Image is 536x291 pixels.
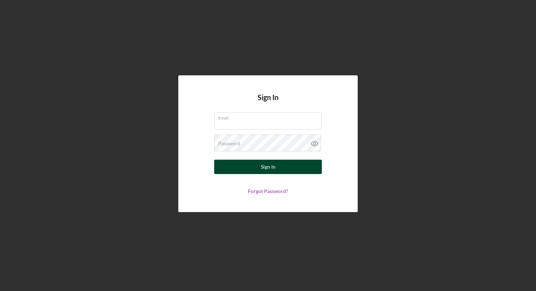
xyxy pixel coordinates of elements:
[214,160,322,174] button: Sign In
[248,188,288,194] a: Forgot Password?
[258,93,278,112] h4: Sign In
[218,141,240,146] label: Password
[261,160,276,174] div: Sign In
[218,113,321,121] label: Email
